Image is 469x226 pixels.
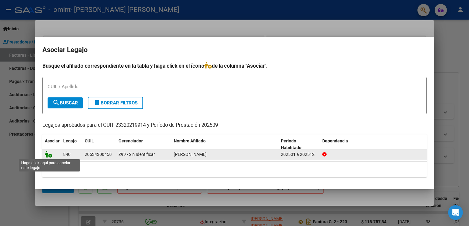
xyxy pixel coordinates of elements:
span: Borrar Filtros [93,100,138,106]
h2: Asociar Legajo [42,44,427,56]
datatable-header-cell: Periodo Habilitado [278,134,320,155]
datatable-header-cell: Gerenciador [116,134,171,155]
datatable-header-cell: Nombre Afiliado [171,134,278,155]
span: Periodo Habilitado [281,138,301,150]
mat-icon: delete [93,99,101,106]
span: Buscar [52,100,78,106]
datatable-header-cell: Dependencia [320,134,427,155]
div: 202501 a 202512 [281,151,317,158]
datatable-header-cell: Asociar [42,134,61,155]
button: Borrar Filtros [88,97,143,109]
span: Nombre Afiliado [174,138,206,143]
mat-icon: search [52,99,60,106]
div: Open Intercom Messenger [448,205,463,220]
datatable-header-cell: Legajo [61,134,82,155]
span: CUIL [85,138,94,143]
span: Asociar [45,138,60,143]
div: 20534300450 [85,151,112,158]
span: Dependencia [322,138,348,143]
p: Legajos aprobados para el CUIT 23320219914 y Período de Prestación 202509 [42,122,427,129]
span: Legajo [63,138,77,143]
button: Buscar [48,97,83,108]
div: 1 registros [42,162,427,177]
h4: Busque el afiliado correspondiente en la tabla y haga click en el ícono de la columna "Asociar". [42,62,427,70]
span: GALLARDO BENJAMIN BASTIAN [174,152,207,157]
span: Gerenciador [118,138,143,143]
datatable-header-cell: CUIL [82,134,116,155]
span: Z99 - Sin Identificar [118,152,155,157]
span: 840 [63,152,71,157]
